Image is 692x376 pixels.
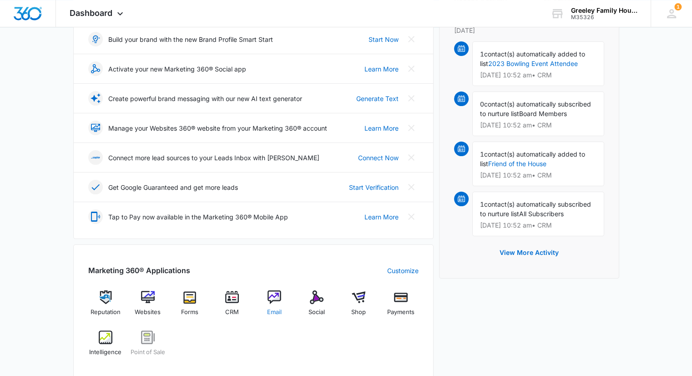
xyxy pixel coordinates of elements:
[384,290,419,323] a: Payments
[454,25,604,35] p: [DATE]
[89,348,121,357] span: Intelligence
[364,64,399,74] a: Learn More
[308,308,325,317] span: Social
[88,330,123,363] a: Intelligence
[364,123,399,133] a: Learn More
[351,308,366,317] span: Shop
[257,290,292,323] a: Email
[674,3,682,10] span: 1
[480,150,585,168] span: contact(s) automatically added to list
[341,290,376,323] a: Shop
[488,60,578,67] a: 2023 Bowling Event Attendee
[480,172,596,178] p: [DATE] 10:52 am • CRM
[91,308,121,317] span: Reputation
[108,94,302,103] p: Create powerful brand messaging with our new AI text generator
[108,183,238,192] p: Get Google Guaranteed and get more leads
[480,100,591,117] span: contact(s) automatically subscribed to nurture list
[108,64,246,74] p: Activate your new Marketing 360® Social app
[404,121,419,135] button: Close
[404,150,419,165] button: Close
[480,50,484,58] span: 1
[404,91,419,106] button: Close
[571,14,637,20] div: account id
[299,290,334,323] a: Social
[181,308,198,317] span: Forms
[267,308,282,317] span: Email
[108,35,273,44] p: Build your brand with the new Brand Profile Smart Start
[131,348,165,357] span: Point of Sale
[88,290,123,323] a: Reputation
[519,110,567,117] span: Board Members
[225,308,239,317] span: CRM
[130,330,165,363] a: Point of Sale
[480,122,596,128] p: [DATE] 10:52 am • CRM
[404,209,419,224] button: Close
[349,183,399,192] a: Start Verification
[480,150,484,158] span: 1
[108,123,327,133] p: Manage your Websites 360® website from your Marketing 360® account
[571,7,637,14] div: account name
[480,222,596,229] p: [DATE] 10:52 am • CRM
[358,153,399,163] a: Connect Now
[480,200,591,218] span: contact(s) automatically subscribed to nurture list
[387,308,414,317] span: Payments
[480,100,484,108] span: 0
[88,265,190,276] h2: Marketing 360® Applications
[480,72,596,78] p: [DATE] 10:52 am • CRM
[135,308,161,317] span: Websites
[130,290,165,323] a: Websites
[70,8,112,18] span: Dashboard
[674,3,682,10] div: notifications count
[480,200,484,208] span: 1
[108,212,288,222] p: Tap to Pay now available in the Marketing 360® Mobile App
[404,180,419,194] button: Close
[480,50,585,67] span: contact(s) automatically added to list
[215,290,250,323] a: CRM
[108,153,319,163] p: Connect more lead sources to your Leads Inbox with [PERSON_NAME]
[404,61,419,76] button: Close
[488,160,546,168] a: Friend of the House
[387,266,419,275] a: Customize
[519,210,564,218] span: All Subscribers
[369,35,399,44] a: Start Now
[490,242,568,264] button: View More Activity
[356,94,399,103] a: Generate Text
[364,212,399,222] a: Learn More
[172,290,207,323] a: Forms
[404,32,419,46] button: Close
